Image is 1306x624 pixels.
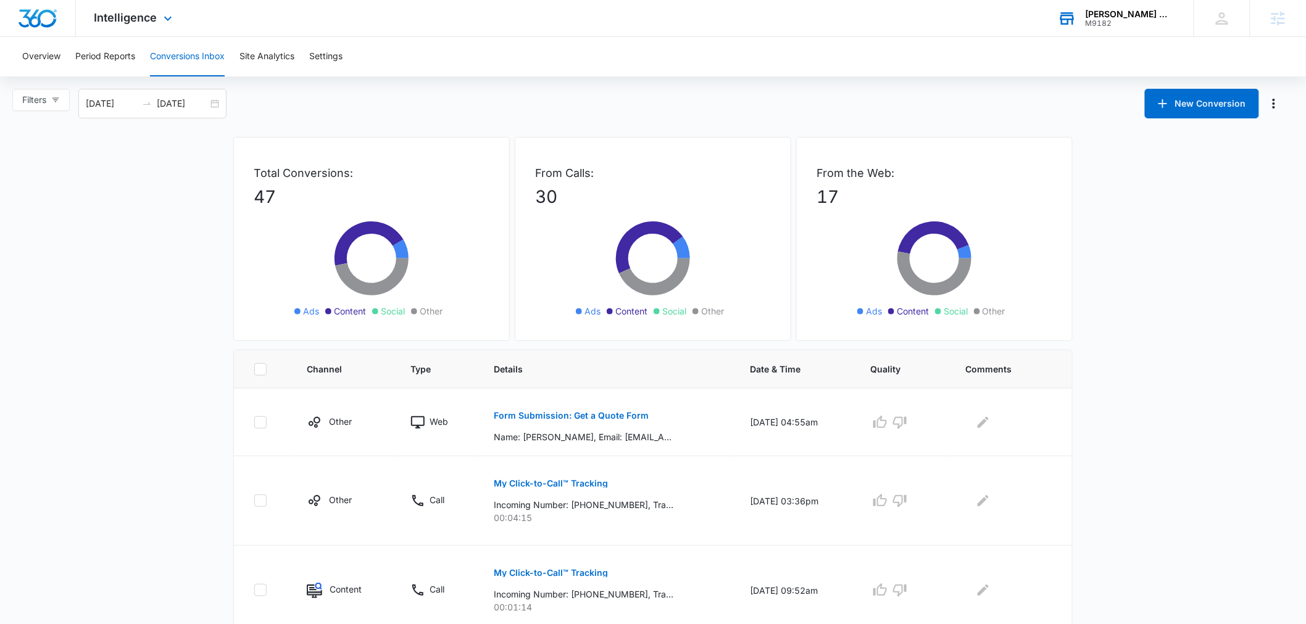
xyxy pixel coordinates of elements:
[535,184,771,210] p: 30
[615,305,647,318] span: Content
[494,363,702,376] span: Details
[973,491,993,511] button: Edit Comments
[410,363,446,376] span: Type
[420,305,443,318] span: Other
[494,498,673,511] p: Incoming Number: [PHONE_NUMBER], Tracking Number: [PHONE_NUMBER], Ring To: [PHONE_NUMBER], Caller...
[736,456,856,546] td: [DATE] 03:36pm
[22,93,46,107] span: Filters
[142,99,152,109] span: swap-right
[966,363,1034,376] span: Comments
[94,11,157,24] span: Intelligence
[381,305,405,318] span: Social
[817,165,1052,181] p: From the Web:
[736,388,856,456] td: [DATE] 04:55am
[584,305,601,318] span: Ads
[494,601,720,614] p: 00:01:14
[870,363,918,376] span: Quality
[329,493,352,506] p: Other
[701,305,724,318] span: Other
[817,184,1052,210] p: 17
[1086,19,1176,28] div: account id
[22,37,60,76] button: Overview
[329,415,352,428] p: Other
[662,305,686,318] span: Social
[944,305,968,318] span: Social
[535,165,771,181] p: From Calls:
[494,411,649,420] p: Form Submission: Get a Quote Form
[430,493,444,506] p: Call
[334,305,366,318] span: Content
[751,363,823,376] span: Date & Time
[303,305,319,318] span: Ads
[150,37,225,76] button: Conversions Inbox
[12,89,70,111] button: Filters
[157,97,208,110] input: End date
[897,305,929,318] span: Content
[254,165,489,181] p: Total Conversions:
[494,558,608,588] button: My Click-to-Call™ Tracking
[142,99,152,109] span: to
[494,430,673,443] p: Name: [PERSON_NAME], Email: [EMAIL_ADDRESS][DOMAIN_NAME], Phone: [PHONE_NUMBER], Zip Code: 33410,...
[973,413,993,432] button: Edit Comments
[1264,94,1284,113] button: Manage Numbers
[494,569,608,577] p: My Click-to-Call™ Tracking
[1145,89,1259,118] button: New Conversion
[494,479,608,488] p: My Click-to-Call™ Tracking
[494,588,673,601] p: Incoming Number: [PHONE_NUMBER], Tracking Number: [PHONE_NUMBER], Ring To: [PHONE_NUMBER], Caller...
[983,305,1005,318] span: Other
[254,184,489,210] p: 47
[309,37,343,76] button: Settings
[494,401,649,430] button: Form Submission: Get a Quote Form
[866,305,882,318] span: Ads
[494,469,608,498] button: My Click-to-Call™ Tracking
[494,511,720,524] p: 00:04:15
[430,583,444,596] p: Call
[430,415,448,428] p: Web
[973,580,993,600] button: Edit Comments
[330,583,362,596] p: Content
[86,97,137,110] input: Start date
[75,37,135,76] button: Period Reports
[239,37,294,76] button: Site Analytics
[307,363,363,376] span: Channel
[1086,9,1176,19] div: account name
